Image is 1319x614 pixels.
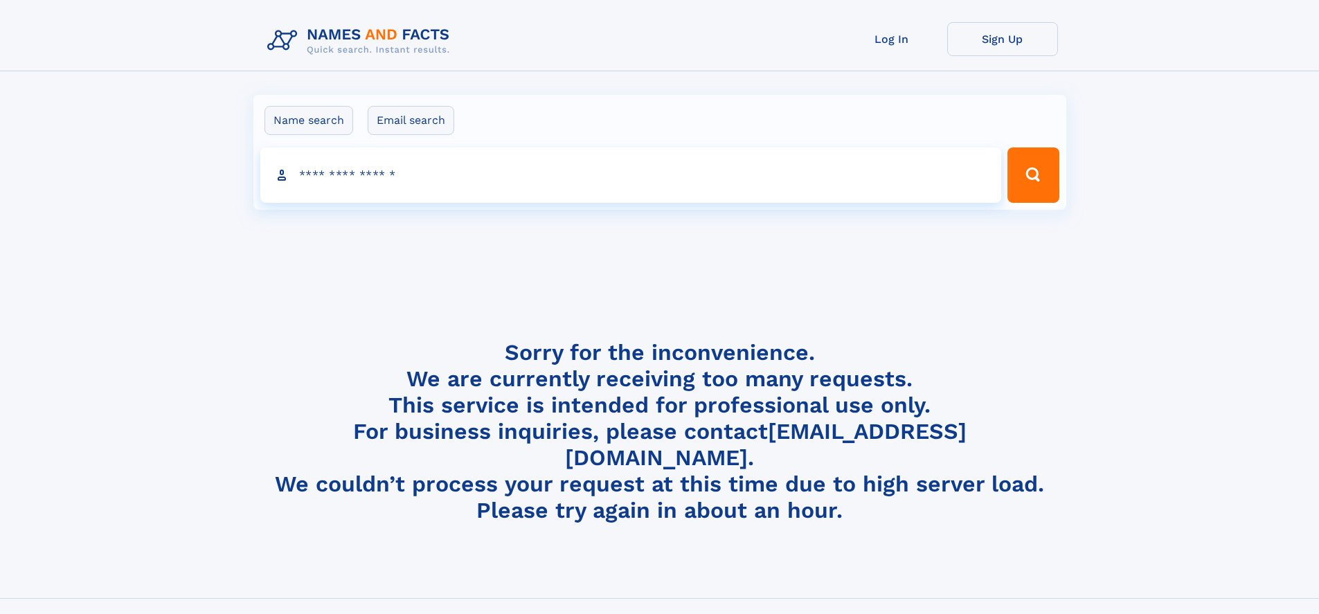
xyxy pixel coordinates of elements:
[368,106,454,135] label: Email search
[260,147,1002,203] input: search input
[264,106,353,135] label: Name search
[947,22,1058,56] a: Sign Up
[262,339,1058,524] h4: Sorry for the inconvenience. We are currently receiving too many requests. This service is intend...
[262,22,461,60] img: Logo Names and Facts
[836,22,947,56] a: Log In
[1007,147,1059,203] button: Search Button
[565,418,967,471] a: [EMAIL_ADDRESS][DOMAIN_NAME]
